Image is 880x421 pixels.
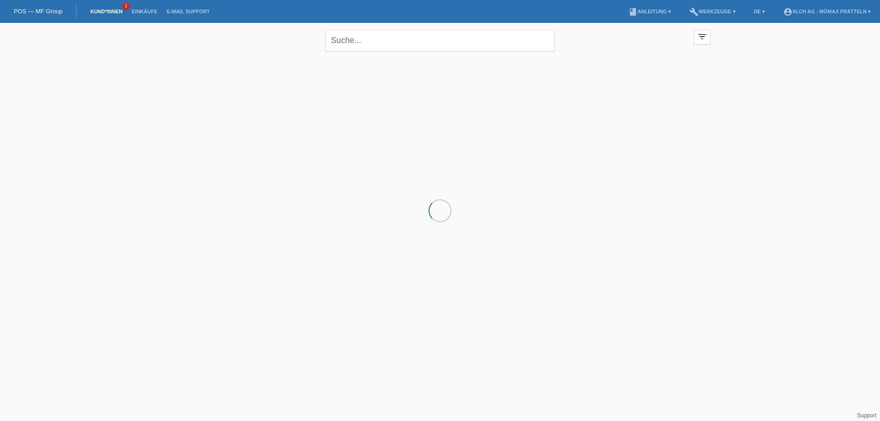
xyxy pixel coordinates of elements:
a: Einkäufe [127,9,162,14]
a: E-Mail Support [162,9,214,14]
a: buildWerkzeuge ▾ [685,9,740,14]
span: 1 [122,2,130,10]
a: account_circleXLCH AG - Mömax Pratteln ▾ [779,9,875,14]
a: Kund*innen [86,9,127,14]
a: Support [857,412,876,419]
i: account_circle [783,7,792,16]
input: Suche... [325,30,555,51]
a: bookAnleitung ▾ [624,9,676,14]
i: book [628,7,638,16]
i: build [689,7,698,16]
a: POS — MF Group [14,8,62,15]
a: DE ▾ [749,9,770,14]
i: filter_list [697,32,707,42]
